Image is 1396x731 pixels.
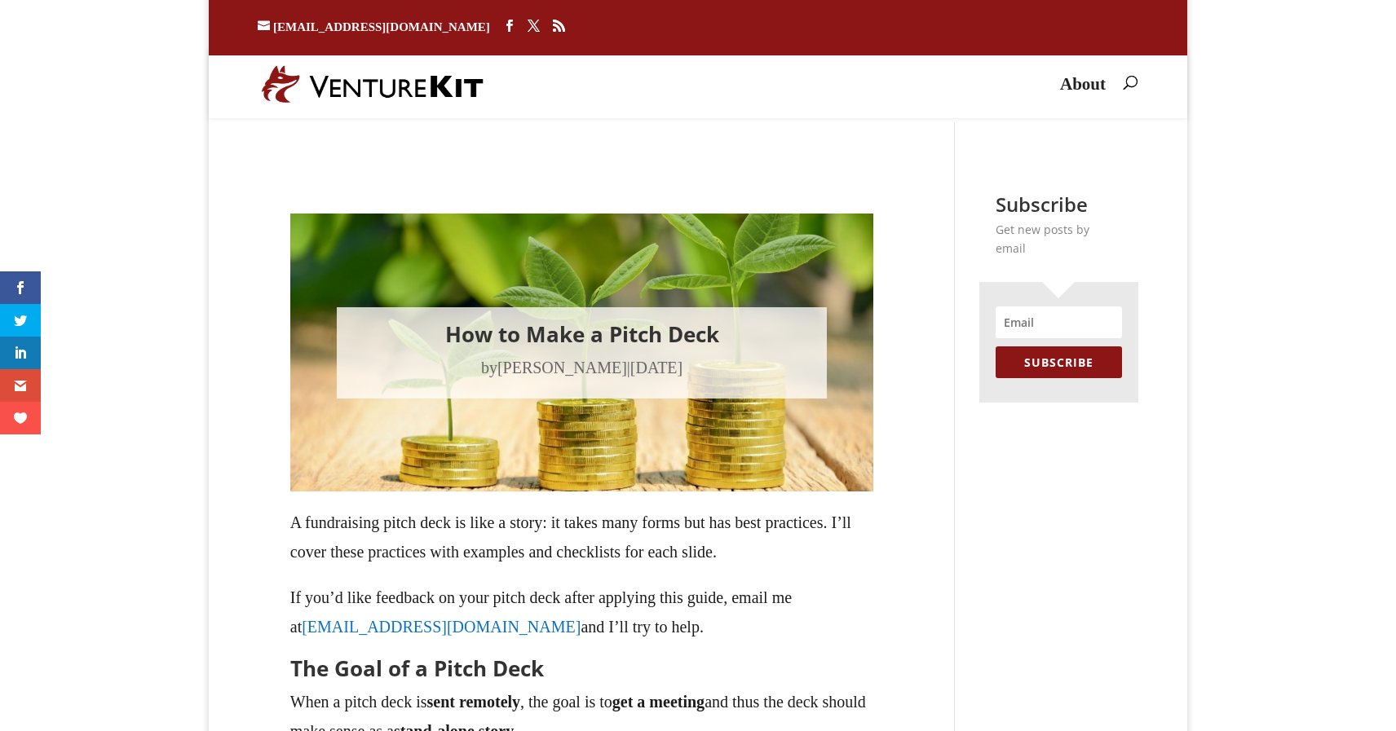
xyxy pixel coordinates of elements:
a: [PERSON_NAME] [497,359,627,377]
input: Email [996,306,1122,338]
p: Get new posts by email [996,221,1122,258]
p: A fundraising pitch deck is like a story: it takes many forms but has best practices. I’ll cover ... [290,508,874,583]
a: [EMAIL_ADDRESS][DOMAIN_NAME] [302,618,581,636]
h2: The Goal of a Pitch Deck [290,658,874,687]
strong: get a meeting [612,693,705,711]
a: About [1060,78,1106,106]
span: SUBSCRIBE [1024,354,1093,370]
a: [EMAIL_ADDRESS][DOMAIN_NAME] [258,20,490,33]
button: SUBSCRIBE [996,346,1122,378]
p: by | [361,353,802,382]
p: If you’d like feedback on your pitch deck after applying this guide, email me at and I’ll try to ... [290,583,874,658]
img: VentureKit [262,65,484,103]
h1: How to Make a Pitch Deck [361,324,802,353]
strong: sent remotely [426,693,520,711]
h2: Subscribe [996,194,1122,215]
span: [DATE] [630,359,683,377]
